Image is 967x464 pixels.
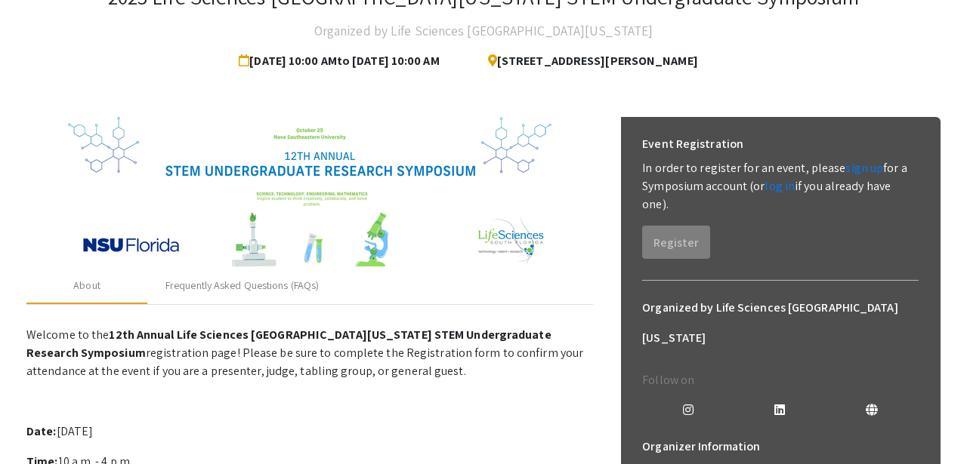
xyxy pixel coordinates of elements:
p: Welcome to the registration page! Please be sure to complete the Registration form to confirm you... [26,326,593,380]
h4: Organized by Life Sciences [GEOGRAPHIC_DATA][US_STATE] [314,16,653,46]
a: log in [765,178,795,194]
h6: Event Registration [642,129,743,159]
span: [DATE] 10:00 AM to [DATE] 10:00 AM [239,46,445,76]
strong: 12th Annual Life Sciences [GEOGRAPHIC_DATA][US_STATE] STEM Undergraduate Research Symposium [26,327,551,361]
button: Register [642,226,710,259]
div: About [73,278,100,293]
img: 32153a09-f8cb-4114-bf27-cfb6bc84fc69.png [68,117,551,268]
div: Frequently Asked Questions (FAQs) [165,278,319,293]
p: In order to register for an event, please for a Symposium account (or if you already have one). [642,159,919,214]
p: Follow on [642,371,919,389]
span: [STREET_ADDRESS][PERSON_NAME] [476,46,698,76]
iframe: Chat [11,396,64,453]
h6: Organizer Information [642,432,919,462]
p: [DATE] [26,423,593,441]
h6: Organized by Life Sciences [GEOGRAPHIC_DATA][US_STATE] [642,293,919,353]
a: sign up [845,160,883,176]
